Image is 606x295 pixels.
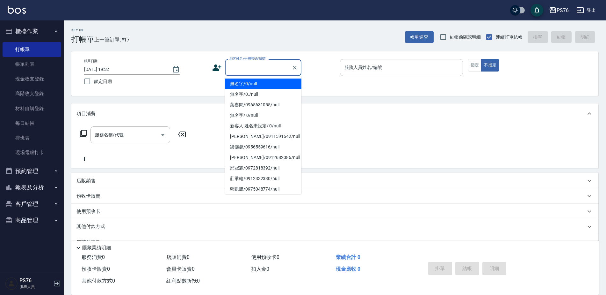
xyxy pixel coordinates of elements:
[450,34,481,41] span: 結帳前確認明細
[3,116,61,131] a: 每日結帳
[82,254,105,260] span: 服務消費 0
[158,130,168,140] button: Open
[225,89,301,100] li: 無名字/0./null
[546,4,571,17] button: PS76
[3,212,61,229] button: 商品管理
[225,163,301,173] li: 邱冠霖/0972818392/null
[405,31,434,43] button: 帳單速查
[5,277,18,290] img: Person
[19,284,52,290] p: 服務人員
[225,152,301,163] li: [PERSON_NAME]/0912682086/null
[3,131,61,145] a: 排班表
[225,142,301,152] li: 梁儷馨/0956559616/null
[166,254,190,260] span: 店販消費 0
[76,110,96,117] p: 項目消費
[496,34,523,41] span: 連續打單結帳
[225,173,301,184] li: 莊承翰/0912332330/null
[76,208,100,215] p: 使用預收卡
[229,56,266,61] label: 顧客姓名/手機號碼/編號
[3,101,61,116] a: 材料自購登錄
[336,254,360,260] span: 業績合計 0
[251,266,269,272] span: 扣入金 0
[3,42,61,57] a: 打帳單
[3,163,61,179] button: 預約管理
[71,219,598,234] div: 其他付款方式
[76,178,96,184] p: 店販銷售
[71,35,94,44] h3: 打帳單
[225,79,301,89] li: 無名字/0/null
[225,121,301,131] li: 新客人 姓名未設定/ 0/null
[71,234,598,250] div: 備註及來源
[3,72,61,86] a: 現金收支登錄
[71,173,598,188] div: 店販銷售
[557,6,569,14] div: PS76
[166,278,200,284] span: 紅利點數折抵 0
[19,277,52,284] h5: PS76
[71,188,598,204] div: 預收卡販賣
[3,23,61,40] button: 櫃檯作業
[71,204,598,219] div: 使用預收卡
[71,28,94,32] h2: Key In
[251,254,279,260] span: 使用預收卡 0
[82,245,111,251] p: 隱藏業績明細
[468,59,482,72] button: 指定
[225,100,301,110] li: 葉嘉閎/0965631055/null
[3,57,61,72] a: 帳單列表
[336,266,360,272] span: 現金應收 0
[225,184,301,194] li: 鄭凱騰/0975048774/null
[225,131,301,142] li: [PERSON_NAME]/0911591642/null
[94,78,112,85] span: 鎖定日期
[76,193,100,200] p: 預收卡販賣
[3,86,61,101] a: 高階收支登錄
[3,145,61,160] a: 現場電腦打卡
[481,59,499,72] button: 不指定
[76,239,100,246] p: 備註及來源
[76,223,108,230] p: 其他付款方式
[84,64,166,75] input: YYYY/MM/DD hh:mm
[82,278,115,284] span: 其他付款方式 0
[3,196,61,212] button: 客戶管理
[84,59,97,64] label: 帳單日期
[290,63,299,72] button: Clear
[168,62,184,77] button: Choose date, selected date is 2025-10-14
[8,6,26,14] img: Logo
[225,110,301,121] li: 無名字/ 0/null
[166,266,195,272] span: 會員卡販賣 0
[3,179,61,196] button: 報表及分析
[94,36,130,44] span: 上一筆訂單:#17
[574,4,598,16] button: 登出
[82,266,110,272] span: 預收卡販賣 0
[71,103,598,124] div: 項目消費
[530,4,543,17] button: save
